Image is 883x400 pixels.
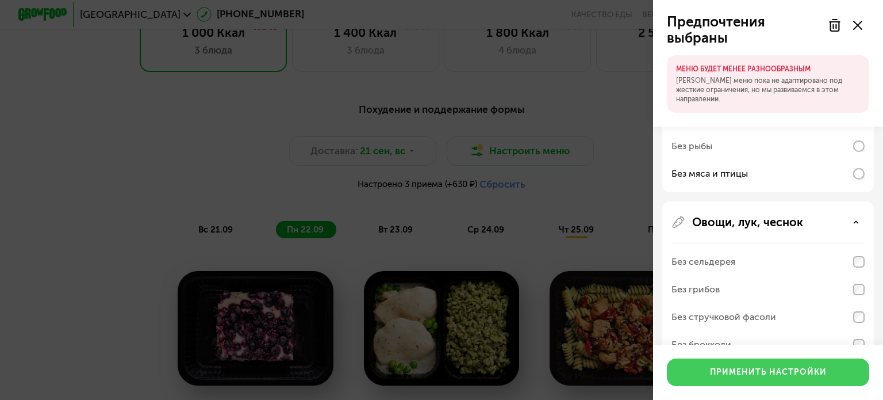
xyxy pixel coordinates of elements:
div: Без брокколи [671,338,731,352]
div: Без грибов [671,283,720,296]
div: Без рыбы [671,139,712,153]
button: Применить настройки [667,359,869,386]
div: Без стручковой фасоли [671,310,776,324]
div: Применить настройки [710,367,827,378]
p: [PERSON_NAME] меню пока не адаптировано под жесткие ограничения, но мы развиваемся в этом направл... [676,76,860,104]
p: Предпочтения выбраны [667,14,821,46]
p: Овощи, лук, чеснок [692,215,803,229]
div: Без сельдерея [671,255,735,269]
div: Без мяса и птицы [671,167,748,181]
p: МЕНЮ БУДЕТ МЕНЕЕ РАЗНООБРАЗНЫМ [676,64,860,74]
